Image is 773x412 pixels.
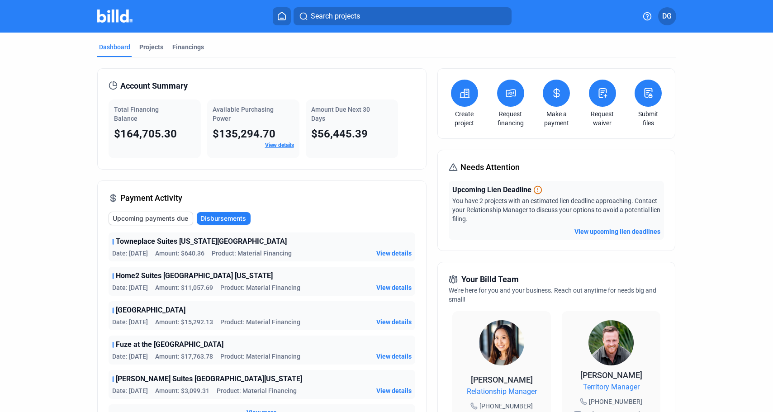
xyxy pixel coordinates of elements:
button: View details [376,249,412,258]
button: Search projects [294,7,512,25]
span: Needs Attention [460,161,520,174]
button: DG [658,7,676,25]
span: $164,705.30 [114,128,177,140]
button: View details [376,352,412,361]
span: Product: Material Financing [212,249,292,258]
span: Product: Material Financing [220,283,300,292]
span: [PERSON_NAME] [580,370,642,380]
a: Make a payment [541,109,572,128]
button: View upcoming lien deadlines [574,227,660,236]
span: $135,294.70 [213,128,275,140]
img: Billd Company Logo [97,9,133,23]
span: $56,445.39 [311,128,368,140]
span: Home2 Suites [GEOGRAPHIC_DATA] [US_STATE] [116,270,273,281]
span: Fuze at the [GEOGRAPHIC_DATA] [116,339,223,350]
button: Disbursements [197,212,251,225]
span: Date: [DATE] [112,352,148,361]
a: Request financing [495,109,526,128]
span: Amount: $15,292.13 [155,317,213,327]
span: Payment Activity [120,192,182,204]
span: Date: [DATE] [112,283,148,292]
span: Amount: $11,057.69 [155,283,213,292]
span: Territory Manager [583,382,640,393]
img: Territory Manager [588,320,634,365]
span: Total Financing Balance [114,106,159,122]
span: Amount: $3,099.31 [155,386,209,395]
span: Amount: $17,763.78 [155,352,213,361]
a: Create project [449,109,480,128]
span: Upcoming payments due [113,214,188,223]
span: [PERSON_NAME] Suites [GEOGRAPHIC_DATA][US_STATE] [116,374,302,384]
button: View details [376,317,412,327]
span: Disbursements [200,214,246,223]
img: Relationship Manager [479,320,524,365]
div: Dashboard [99,43,130,52]
span: Your Billd Team [461,273,519,286]
span: Date: [DATE] [112,249,148,258]
span: [PERSON_NAME] [471,375,533,384]
button: Upcoming payments due [109,212,193,225]
span: Towneplace Suites [US_STATE][GEOGRAPHIC_DATA] [116,236,287,247]
span: Amount Due Next 30 Days [311,106,370,122]
span: Available Purchasing Power [213,106,274,122]
a: View details [265,142,294,148]
span: Upcoming Lien Deadline [452,185,531,195]
span: Account Summary [120,80,188,92]
span: Product: Material Financing [217,386,297,395]
span: Date: [DATE] [112,386,148,395]
span: We're here for you and your business. Reach out anytime for needs big and small! [449,287,656,303]
span: DG [662,11,672,22]
span: Relationship Manager [467,386,537,397]
div: Financings [172,43,204,52]
span: You have 2 projects with an estimated lien deadline approaching. Contact your Relationship Manage... [452,197,660,223]
span: Date: [DATE] [112,317,148,327]
a: Request waiver [587,109,618,128]
span: Search projects [311,11,360,22]
button: View details [376,283,412,292]
span: Product: Material Financing [220,352,300,361]
span: [GEOGRAPHIC_DATA] [116,305,185,316]
span: [PHONE_NUMBER] [479,402,533,411]
button: View details [376,386,412,395]
a: Submit files [632,109,664,128]
span: Amount: $640.36 [155,249,204,258]
span: Product: Material Financing [220,317,300,327]
span: [PHONE_NUMBER] [589,397,642,406]
div: Projects [139,43,163,52]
